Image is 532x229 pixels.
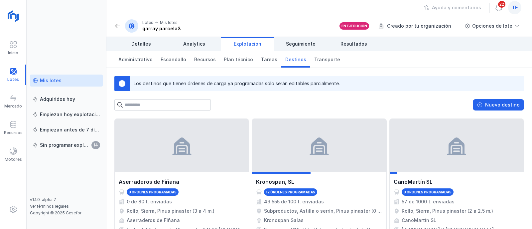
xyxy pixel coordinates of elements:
[30,210,103,216] div: Copyright © 2025 Cesefor
[261,56,277,63] span: Tareas
[30,197,103,202] div: v1.1.0-alpha.7
[134,80,340,87] div: Los destinos que tienen órdenes de carga ya programadas sólo serán editables parcialmente.
[40,142,89,148] div: Sin programar explotación
[420,2,485,13] button: Ayuda y comentarios
[40,96,75,103] div: Adquiridos hoy
[220,51,257,68] a: Plan técnico
[30,204,69,209] a: Ver términos legales
[127,217,180,224] div: Aserraderos de Fiñana
[402,198,455,205] div: 57 de 1000 t. enviadas
[378,21,457,31] div: Creado por tu organización
[161,56,186,63] span: Escandallo
[274,37,327,51] a: Seguimiento
[142,20,153,25] div: Lotes
[512,4,518,11] span: te
[160,20,178,25] div: Mis lotes
[394,178,433,186] div: CanoMartín SL
[340,41,367,47] span: Resultados
[168,37,221,51] a: Analytics
[224,56,253,63] span: Plan técnico
[127,208,214,214] div: Rollo, Sierra, Pinus pinaster (3 a 4 m.)
[142,25,181,32] div: garray parcela3
[127,198,172,205] div: 0 de 80 t. enviadas
[341,24,367,28] div: En ejecución
[119,178,179,186] div: Aserraderos de Fiñana
[194,56,216,63] span: Recursos
[234,41,261,47] span: Explotación
[118,56,153,63] span: Administrativo
[472,23,512,29] div: Opciones de lote
[285,56,306,63] span: Destinos
[402,208,493,214] div: Rollo, Sierra, Pinus pinaster (2 a 2.5 m.)
[432,4,481,11] div: Ayuda y comentarios
[30,93,103,105] a: Adquiridos hoy
[114,37,168,51] a: Detalles
[264,198,324,205] div: 43.555 de 100 t. enviadas
[40,126,100,133] div: Empiezan antes de 7 días
[221,37,274,51] a: Explotación
[183,41,205,47] span: Analytics
[5,8,22,24] img: logoRight.svg
[30,124,103,136] a: Empiezan antes de 7 días
[114,51,157,68] a: Administrativo
[190,51,220,68] a: Recursos
[30,75,103,87] a: Mis lotes
[485,102,520,108] div: Nuevo destino
[264,208,382,214] div: Subproductos, Astilla o serrín, Pinus pinaster (0 a 0 m.)
[30,109,103,120] a: Empiezan hoy explotación
[256,178,294,186] div: Kronospan, SL
[157,51,190,68] a: Escandallo
[310,51,344,68] a: Transporte
[314,56,340,63] span: Transporte
[8,50,18,56] div: Inicio
[91,141,100,149] span: 14
[4,130,23,135] div: Recursos
[264,217,304,224] div: Kronospan Salas
[286,41,316,47] span: Seguimiento
[257,51,281,68] a: Tareas
[404,190,452,194] div: 3 órdenes programadas
[497,0,506,8] span: 22
[266,190,315,194] div: 12 órdenes programadas
[30,139,103,151] a: Sin programar explotación14
[473,99,524,111] button: Nuevo destino
[402,217,436,224] div: CanoMartín SL
[129,190,177,194] div: 3 órdenes programadas
[281,51,310,68] a: Destinos
[40,111,100,118] div: Empiezan hoy explotación
[40,77,62,84] div: Mis lotes
[131,41,151,47] span: Detalles
[4,104,22,109] div: Mercado
[5,157,22,162] div: Motores
[327,37,380,51] a: Resultados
